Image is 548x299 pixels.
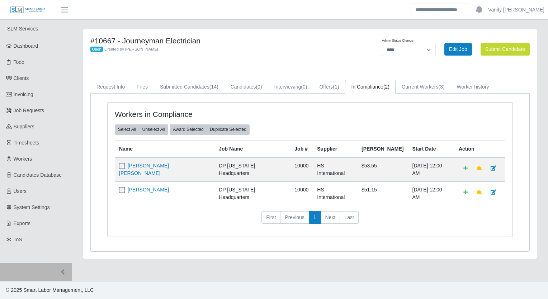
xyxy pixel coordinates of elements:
th: [PERSON_NAME] [357,141,408,157]
a: Request Info [90,80,131,94]
td: HS International [313,181,357,205]
a: In Compliance [345,80,396,94]
span: Timesheets [14,140,39,146]
th: Job Name [214,141,290,157]
span: © 2025 Smart Labor Management, LLC [6,287,94,293]
td: DP [US_STATE] Headquarters [214,157,290,182]
a: Vanity [PERSON_NAME] [488,6,544,14]
a: 1 [309,211,321,224]
span: SLM Services [7,26,38,32]
img: SLM Logo [10,6,46,14]
th: Start Date [408,141,454,157]
span: Candidates Database [14,172,62,178]
span: (0) [301,84,307,90]
td: $51.15 [357,181,408,205]
input: Search [411,4,470,16]
span: Todo [14,59,24,65]
div: bulk actions [170,124,250,134]
span: Workers [14,156,32,162]
th: Job # [290,141,313,157]
a: [PERSON_NAME] [128,187,169,193]
span: Exports [14,220,30,226]
span: (3) [438,84,444,90]
th: Supplier [313,141,357,157]
span: ToS [14,237,22,242]
td: [DATE] 12:00 AM [408,181,454,205]
a: Candidates [225,80,268,94]
button: Award Selected [170,124,207,134]
th: Name [115,141,214,157]
td: [DATE] 12:00 AM [408,157,454,182]
a: Add Default Cost Code [459,162,472,175]
h4: Workers in Compliance [115,110,271,119]
a: Submitted Candidates [154,80,225,94]
td: HS International [313,157,357,182]
span: Suppliers [14,124,34,129]
a: Current Workers [396,80,451,94]
button: Select All [115,124,139,134]
td: DP [US_STATE] Headquarters [214,181,290,205]
a: Add Default Cost Code [459,186,472,199]
td: $53.55 [357,157,408,182]
span: (0) [256,84,262,90]
a: Offers [313,80,345,94]
span: Invoicing [14,91,33,97]
span: (1) [333,84,339,90]
button: Duplicate Selected [207,124,250,134]
a: Worker history [451,80,495,94]
td: 10000 [290,157,313,182]
span: (14) [209,84,218,90]
span: Created by [PERSON_NAME] [104,47,158,51]
span: Users [14,188,27,194]
span: Open [90,47,103,52]
span: Clients [14,75,29,81]
button: Unselect All [139,124,168,134]
td: 10000 [290,181,313,205]
button: Submit Candidate [481,43,530,56]
label: Admin Status Change: [382,38,414,43]
a: Interviewing [268,80,313,94]
span: System Settings [14,204,50,210]
nav: pagination [115,211,505,230]
a: Edit Job [444,43,472,56]
a: [PERSON_NAME] [PERSON_NAME] [119,163,169,176]
th: Action [454,141,505,157]
h4: #10667 - Journeyman Electrician [90,36,342,45]
a: Make Team Lead [472,186,486,199]
a: Make Team Lead [472,162,486,175]
span: Job Requests [14,108,44,113]
a: Files [131,80,154,94]
span: (2) [383,84,389,90]
span: Dashboard [14,43,38,49]
div: bulk actions [115,124,168,134]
